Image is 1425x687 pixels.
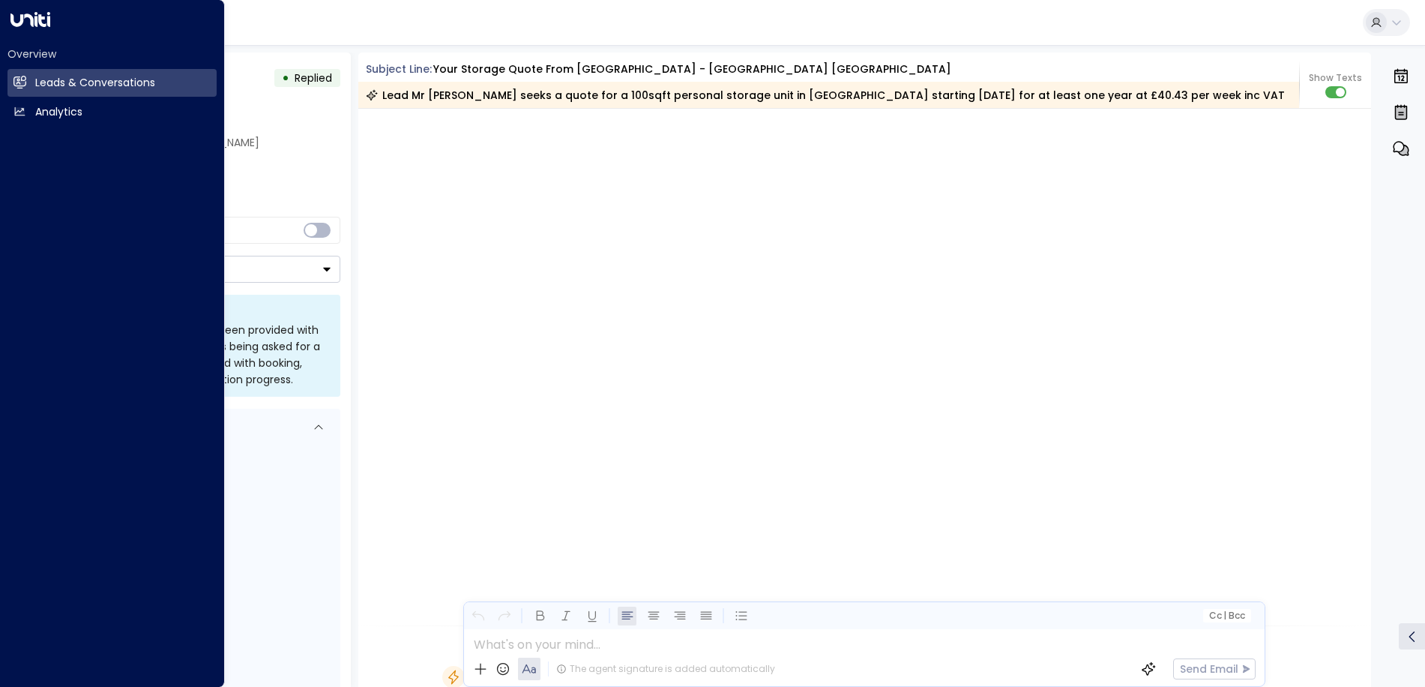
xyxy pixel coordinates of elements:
span: Subject Line: [366,61,432,76]
button: Undo [469,607,487,625]
h2: Overview [7,46,217,61]
span: Cc Bcc [1209,610,1245,621]
a: Analytics [7,98,217,126]
span: | [1223,610,1226,621]
div: Your storage quote from [GEOGRAPHIC_DATA] - [GEOGRAPHIC_DATA] [GEOGRAPHIC_DATA] [433,61,951,77]
div: • [282,64,289,91]
h2: Analytics [35,104,82,120]
a: Leads & Conversations [7,69,217,97]
div: Lead Mr [PERSON_NAME] seeks a quote for a 100sqft personal storage unit in [GEOGRAPHIC_DATA] star... [366,88,1285,103]
button: Redo [495,607,513,625]
h2: Leads & Conversations [35,75,155,91]
span: Replied [295,70,332,85]
span: Show Texts [1309,71,1362,85]
div: The agent signature is added automatically [556,662,775,676]
button: Cc|Bcc [1203,609,1251,623]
